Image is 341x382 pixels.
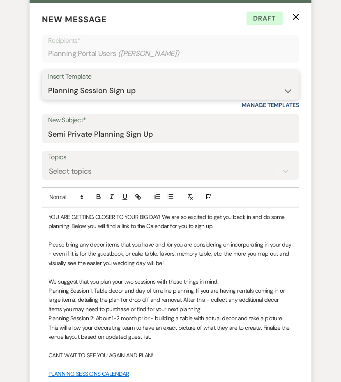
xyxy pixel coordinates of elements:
[48,351,293,360] p: CANT WAIT TO SEE YOU AGAIN AND PLAN!
[48,370,129,377] a: PLANNING SESSIONS CALENDAR
[48,314,293,341] p: Planning Session 2: About 1-2 month prior - building a table with actual decor and take a picture...
[48,35,293,46] p: Recipients*
[118,48,180,59] span: ( [PERSON_NAME] )
[48,241,293,267] span: Please bring any decor items that you have and /or you are considering on incorporating in your d...
[48,212,293,231] p: YOU ARE GETTING CLOSER TO YOUR BIG DAY! We are so excited to get you back in and do some planning...
[48,277,293,286] p: We suggest that you plan your two sessions with these things in mind:
[48,114,293,126] label: New Subject*
[48,286,293,314] p: Planning Session 1: Table decor and day of timeline planning. If you are having rentals coming in...
[48,46,293,62] div: Planning Portal Users
[48,71,293,83] div: Insert Template
[48,151,293,163] label: Topics
[242,101,299,109] a: Manage Templates
[247,12,283,26] span: Draft
[42,14,107,25] span: New Message
[49,165,92,177] div: Select topics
